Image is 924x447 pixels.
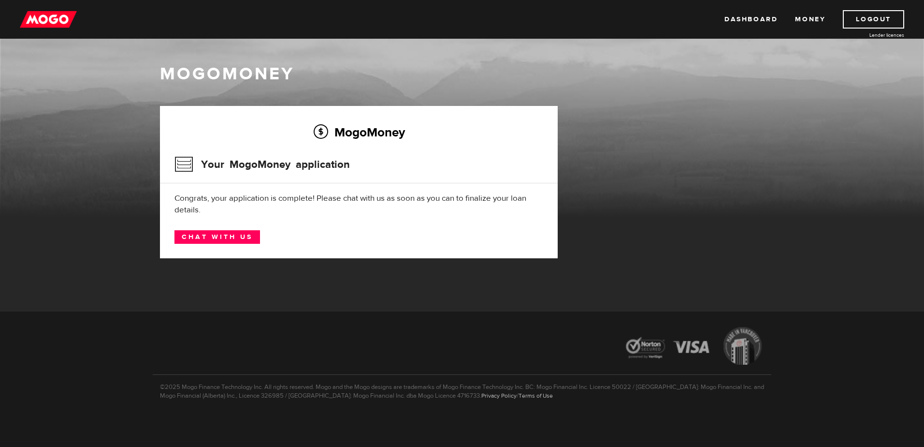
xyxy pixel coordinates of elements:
[724,10,778,29] a: Dashboard
[174,122,543,142] h2: MogoMoney
[731,222,924,447] iframe: LiveChat chat widget
[481,392,517,400] a: Privacy Policy
[519,392,553,400] a: Terms of Use
[20,10,77,29] img: mogo_logo-11ee424be714fa7cbb0f0f49df9e16ec.png
[160,64,764,84] h1: MogoMoney
[843,10,904,29] a: Logout
[795,10,825,29] a: Money
[174,193,543,216] div: Congrats, your application is complete! Please chat with us as soon as you can to finalize your l...
[174,152,350,177] h3: Your MogoMoney application
[153,374,771,400] p: ©2025 Mogo Finance Technology Inc. All rights reserved. Mogo and the Mogo designs are trademarks ...
[832,31,904,39] a: Lender licences
[617,320,771,374] img: legal-icons-92a2ffecb4d32d839781d1b4e4802d7b.png
[174,230,260,244] a: Chat with us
